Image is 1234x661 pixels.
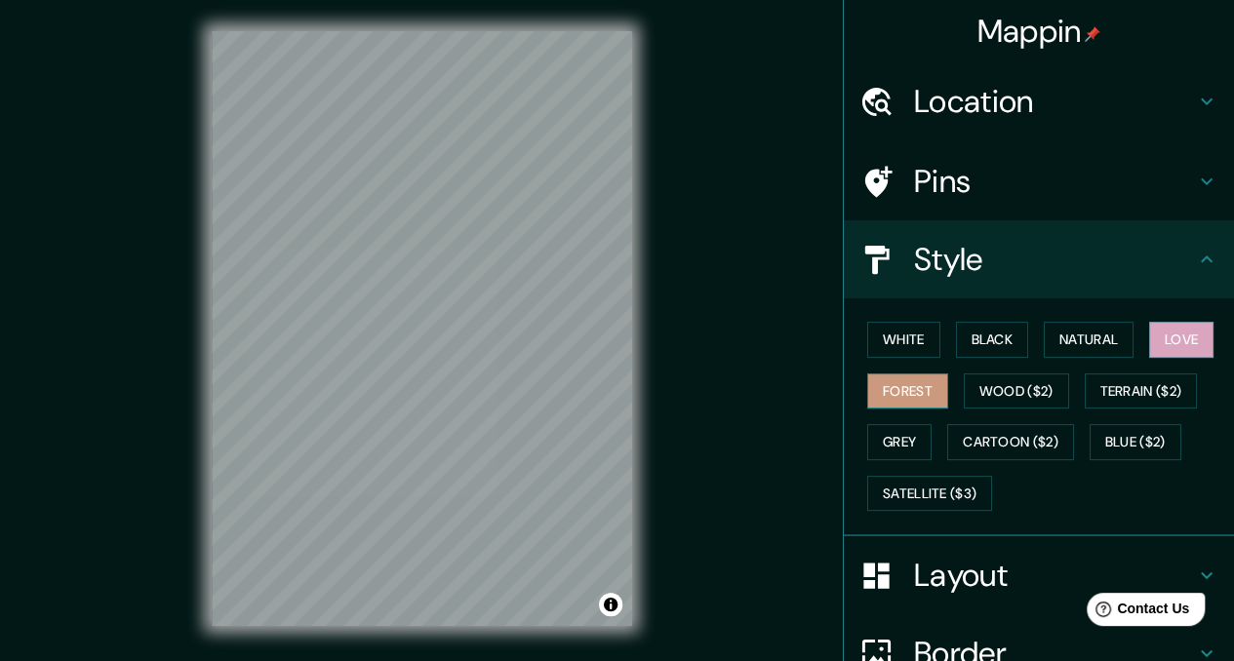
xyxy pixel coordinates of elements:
button: Natural [1044,322,1134,358]
button: Grey [867,424,932,460]
button: Love [1149,322,1214,358]
button: Terrain ($2) [1085,373,1198,409]
h4: Pins [914,162,1195,201]
button: Wood ($2) [964,373,1069,409]
canvas: Map [212,31,632,626]
button: Toggle attribution [599,593,622,616]
div: Location [844,62,1234,140]
iframe: Help widget launcher [1060,585,1213,640]
h4: Mappin [977,12,1101,51]
img: pin-icon.png [1085,26,1100,42]
div: Pins [844,142,1234,220]
button: Forest [867,373,948,409]
h4: Layout [914,556,1195,595]
h4: Location [914,82,1195,121]
button: Satellite ($3) [867,476,992,512]
div: Style [844,220,1234,298]
button: White [867,322,940,358]
div: Layout [844,536,1234,614]
button: Cartoon ($2) [947,424,1074,460]
h4: Style [914,240,1195,279]
button: Black [956,322,1029,358]
button: Blue ($2) [1090,424,1181,460]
